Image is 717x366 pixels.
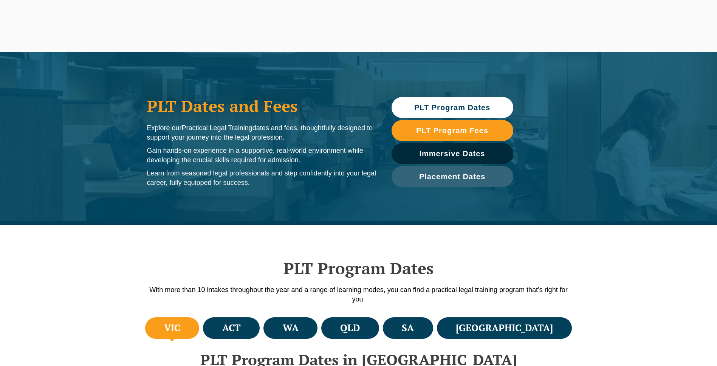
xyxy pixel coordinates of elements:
h2: PLT Program Dates [143,259,574,278]
span: Practical Legal Training [182,124,252,132]
p: Gain hands-on experience in a supportive, real-world environment while developing the crucial ski... [147,146,376,165]
a: PLT Program Dates [392,97,513,118]
a: Placement Dates [392,166,513,187]
a: PLT Program Fees [392,120,513,141]
a: Immersive Dates [392,143,513,164]
h4: VIC [164,322,180,334]
h4: QLD [340,322,360,334]
span: Immersive Dates [420,150,485,157]
span: PLT Program Dates [414,104,490,111]
p: Explore our dates and fees, thoughtfully designed to support your journey into the legal profession. [147,123,376,142]
p: Learn from seasoned legal professionals and step confidently into your legal career, fully equipp... [147,169,376,188]
h4: [GEOGRAPHIC_DATA] [456,322,553,334]
h1: PLT Dates and Fees [147,97,376,115]
p: With more than 10 intakes throughout the year and a range of learning modes, you can find a pract... [143,285,574,304]
span: Placement Dates [419,173,485,180]
h4: WA [283,322,299,334]
h4: SA [402,322,414,334]
span: PLT Program Fees [416,127,488,134]
h4: ACT [222,322,241,334]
